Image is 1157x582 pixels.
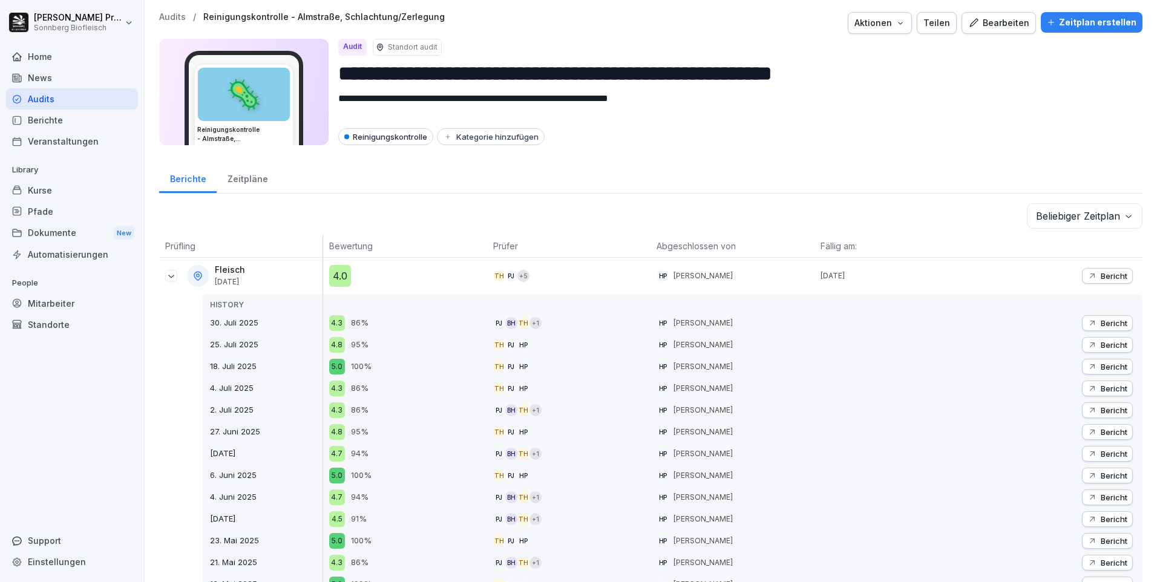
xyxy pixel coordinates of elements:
[6,530,138,551] div: Support
[1101,362,1127,371] p: Bericht
[210,557,323,569] p: 21. Mai 2025
[6,110,138,131] a: Berichte
[114,226,134,240] div: New
[215,265,245,275] p: Fleisch
[1082,359,1133,374] button: Bericht
[198,68,290,121] div: 🦠
[674,405,733,416] p: [PERSON_NAME]
[159,12,186,22] p: Audits
[210,317,323,329] p: 30. Juli 2025
[814,235,978,258] th: Fällig am:
[6,88,138,110] a: Audits
[6,180,138,201] a: Kurse
[159,162,217,193] a: Berichte
[329,511,345,527] div: 4.5
[1082,315,1133,331] button: Bericht
[1082,446,1133,462] button: Bericht
[210,513,323,525] p: [DATE]
[493,491,505,503] div: PJ
[674,492,733,503] p: [PERSON_NAME]
[674,427,733,437] p: [PERSON_NAME]
[6,160,138,180] p: Library
[6,222,138,244] div: Dokumente
[6,201,138,222] a: Pfade
[517,361,529,373] div: HP
[505,469,517,482] div: PJ
[329,381,345,396] div: 4.3
[6,314,138,335] a: Standorte
[657,469,669,482] div: HP
[1047,16,1136,29] div: Zeitplan erstellen
[6,222,138,244] a: DokumenteNew
[329,468,345,483] div: 5.0
[329,489,345,505] div: 4.7
[1101,449,1127,459] p: Bericht
[329,359,345,374] div: 5.0
[1082,489,1133,505] button: Bericht
[505,513,517,525] div: BH
[338,128,433,145] div: Reinigungskontrolle
[6,46,138,67] a: Home
[1101,384,1127,393] p: Bericht
[529,317,542,329] div: + 1
[493,557,505,569] div: PJ
[674,470,733,481] p: [PERSON_NAME]
[493,270,505,282] div: TH
[674,339,733,350] p: [PERSON_NAME]
[203,12,445,22] a: Reinigungskontrolle - Almstraße, Schlachtung/Zerlegung
[351,361,372,373] p: 100%
[493,404,505,416] div: PJ
[210,404,323,416] p: 2. Juli 2025
[674,361,733,372] p: [PERSON_NAME]
[517,491,529,503] div: TH
[505,361,517,373] div: PJ
[338,39,367,56] div: Audit
[1101,492,1127,502] p: Bericht
[1082,381,1133,396] button: Bericht
[1082,468,1133,483] button: Bericht
[493,339,505,351] div: TH
[529,513,542,525] div: + 1
[1082,402,1133,418] button: Bericht
[6,131,138,152] a: Veranstaltungen
[329,424,345,440] div: 4.8
[657,339,669,351] div: HP
[529,557,542,569] div: + 1
[529,491,542,503] div: + 1
[210,491,323,503] p: 4. Juni 2025
[6,273,138,293] p: People
[517,426,529,438] div: HP
[165,240,316,252] p: Prüfling
[657,513,669,525] div: HP
[329,265,351,287] div: 4.0
[517,339,529,351] div: HP
[1101,514,1127,524] p: Bericht
[1101,536,1127,546] p: Bericht
[210,535,323,547] p: 23. Mai 2025
[329,533,345,549] div: 5.0
[517,404,529,416] div: TH
[443,132,539,142] div: Kategorie hinzufügen
[351,317,369,329] p: 86%
[517,382,529,394] div: HP
[329,315,345,331] div: 4.3
[493,317,505,329] div: PJ
[193,12,196,22] p: /
[517,513,529,525] div: TH
[487,235,651,258] th: Prüfer
[210,299,323,310] p: HISTORY
[351,469,372,482] p: 100%
[517,557,529,569] div: TH
[1082,268,1133,284] button: Bericht
[917,12,957,34] button: Teilen
[505,270,517,282] div: PJ
[962,12,1036,34] button: Bearbeiten
[1082,555,1133,571] button: Bericht
[34,13,122,23] p: [PERSON_NAME] Preßlauer
[505,448,517,460] div: BH
[505,426,517,438] div: PJ
[210,448,323,460] p: [DATE]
